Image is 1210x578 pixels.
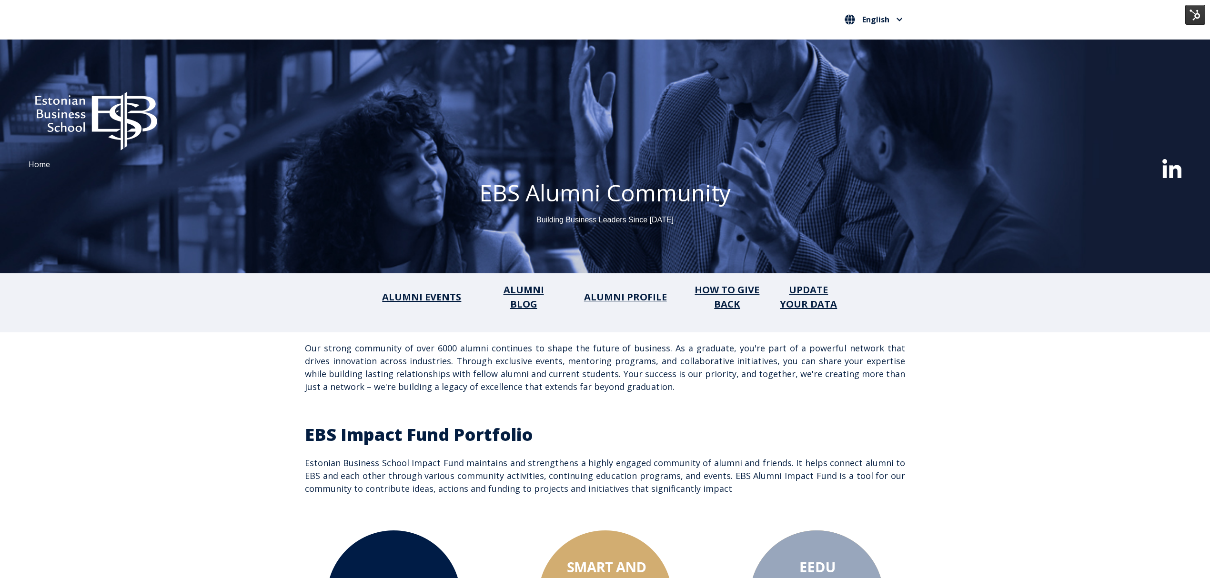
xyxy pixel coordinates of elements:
a: HOW TO GIVE BACK [695,283,759,310]
a: ALUMNI EVENTS [382,290,461,303]
nav: Select your language [842,12,905,28]
h1: Our strong community of over 6000 alumni continues to shape the future of business. As a graduate... [305,342,905,393]
span: EBS Alumni Community [479,177,731,208]
span: Estonian Business School Impact Fund maintains and strengthens a highly engaged community of alum... [305,457,905,494]
a: Home [29,159,50,169]
img: ebs_logo2016_white-1 [19,78,173,156]
button: English [842,12,905,27]
span: English [862,16,889,23]
img: linkedin-xxl [1162,159,1181,178]
a: UPDATE YOUR DATA [780,283,837,310]
a: ALUMNI PROFILE [584,290,667,303]
img: HubSpot Tools Menu Toggle [1185,5,1205,25]
a: ALUMNI BLOG [504,283,544,310]
h2: EBS Impact Fund Portfolio [305,424,905,445]
span: Building Business Leaders Since [DATE] [536,216,674,224]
